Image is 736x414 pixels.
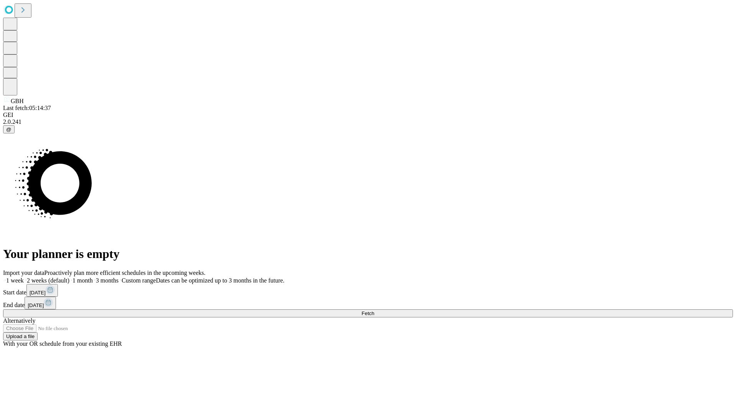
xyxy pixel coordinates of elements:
[26,284,58,297] button: [DATE]
[156,277,284,284] span: Dates can be optimized up to 3 months in the future.
[28,302,44,308] span: [DATE]
[96,277,118,284] span: 3 months
[3,332,38,340] button: Upload a file
[3,105,51,111] span: Last fetch: 05:14:37
[3,269,44,276] span: Import your data
[3,340,122,347] span: With your OR schedule from your existing EHR
[25,297,56,309] button: [DATE]
[3,309,733,317] button: Fetch
[3,297,733,309] div: End date
[3,284,733,297] div: Start date
[11,98,24,104] span: GBH
[3,247,733,261] h1: Your planner is empty
[361,310,374,316] span: Fetch
[122,277,156,284] span: Custom range
[44,269,205,276] span: Proactively plan more efficient schedules in the upcoming weeks.
[72,277,93,284] span: 1 month
[6,277,24,284] span: 1 week
[3,118,733,125] div: 2.0.241
[3,112,733,118] div: GEI
[6,127,11,132] span: @
[3,125,15,133] button: @
[3,317,35,324] span: Alternatively
[27,277,69,284] span: 2 weeks (default)
[30,290,46,296] span: [DATE]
